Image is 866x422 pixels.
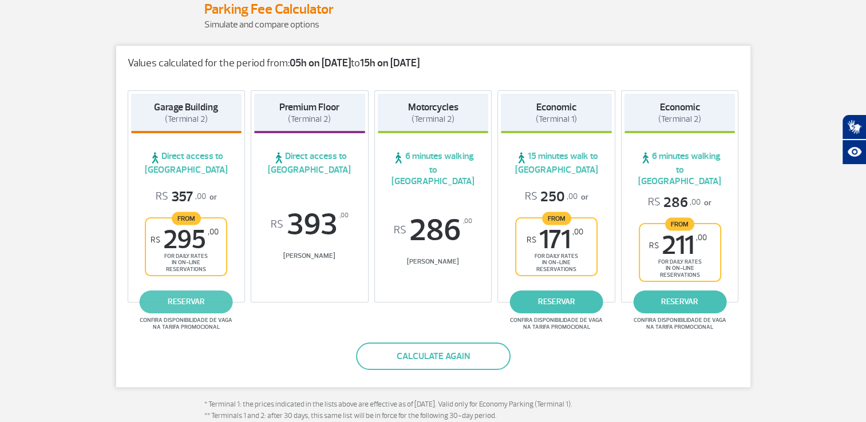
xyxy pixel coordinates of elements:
span: Confira disponibilidade de vaga na tarifa promocional [632,317,728,331]
span: 295 [151,227,219,253]
span: 6 minutes walking to [GEOGRAPHIC_DATA] [624,150,735,187]
p: Simulate and compare options [204,18,662,31]
p: or [156,188,217,206]
span: for daily rates in on-line reservations [643,258,717,278]
p: Values calculated for the period from: to [128,57,739,70]
span: [PERSON_NAME] [378,257,489,266]
div: Plugin de acessibilidade da Hand Talk. [842,114,866,165]
sup: ,00 [208,227,219,237]
span: 357 [156,188,206,206]
button: Calculate again [356,343,511,370]
span: (Terminal 1) [536,114,577,125]
span: From [172,212,201,225]
a: reservar [510,290,603,313]
span: 15 minutes walk to [GEOGRAPHIC_DATA] [501,150,612,176]
sup: R$ [527,235,536,245]
strong: Motorcycles [408,101,458,113]
sup: R$ [271,218,283,231]
span: 286 [648,194,701,212]
p: or [525,188,588,206]
h4: Parking Fee Calculator [204,1,662,18]
span: From [665,217,694,230]
a: reservar [140,290,233,313]
span: (Terminal 2) [658,114,701,125]
sup: ,00 [463,215,472,228]
p: or [648,194,711,212]
button: Abrir tradutor de língua de sinais. [842,114,866,140]
sup: ,00 [696,233,707,242]
sup: R$ [649,241,659,250]
sup: ,00 [339,209,349,222]
strong: Economic [660,101,700,113]
span: 393 [254,209,365,240]
span: (Terminal 2) [288,114,331,125]
span: 6 minutes walking to [GEOGRAPHIC_DATA] [378,150,489,187]
strong: 05h on [DATE] [290,57,351,70]
strong: 15h on [DATE] [360,57,420,70]
a: reservar [633,290,726,313]
span: (Terminal 2) [165,114,208,125]
sup: R$ [394,224,406,237]
span: 286 [378,215,489,246]
span: [PERSON_NAME] [254,252,365,260]
span: From [542,212,571,225]
sup: R$ [151,235,160,245]
span: Confira disponibilidade de vaga na tarifa promocional [138,317,234,331]
strong: Premium Floor [279,101,339,113]
span: 211 [649,233,707,258]
span: Direct access to [GEOGRAPHIC_DATA] [131,150,242,176]
strong: Economic [536,101,576,113]
span: Confira disponibilidade de vaga na tarifa promocional [508,317,604,331]
span: Direct access to [GEOGRAPHIC_DATA] [254,150,365,176]
span: 171 [527,227,583,253]
span: 250 [525,188,578,206]
span: for daily rates in on-line reservations [149,253,223,272]
span: (Terminal 2) [412,114,454,125]
button: Abrir recursos assistivos. [842,140,866,165]
strong: Garage Building [154,101,218,113]
span: for daily rates in on-line reservations [519,253,594,272]
sup: ,00 [572,227,583,237]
